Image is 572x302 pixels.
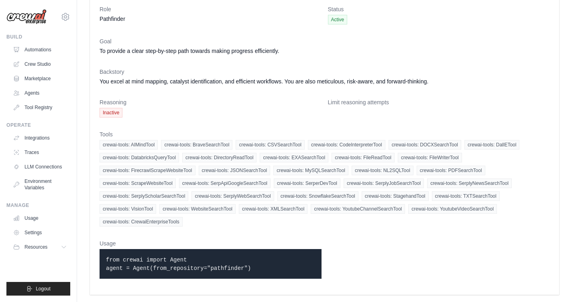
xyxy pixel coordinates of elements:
[10,212,70,225] a: Usage
[6,122,70,128] div: Operate
[389,140,461,150] span: crewai-tools: DOCXSearchTool
[352,166,413,175] span: crewai-tools: NL2SQLTool
[100,68,550,76] dt: Backstory
[100,178,176,188] span: crewai-tools: ScrapeWebsiteTool
[106,257,251,272] code: from crewai import Agent agent = Agent(from_repository="pathfinder")
[100,5,322,13] dt: Role
[427,178,512,188] span: crewai-tools: SerplyNewsSearchTool
[311,204,405,214] span: crewai-tools: YoutubeChannelSearchTool
[277,191,358,201] span: crewai-tools: SnowflakeSearchTool
[10,241,70,253] button: Resources
[417,166,485,175] span: crewai-tools: PDFSearchTool
[239,204,307,214] span: crewai-tools: XMLSearchTool
[328,5,550,13] dt: Status
[199,166,271,175] span: crewai-tools: JSONSearchTool
[100,239,322,247] dt: Usage
[100,204,156,214] span: crewai-tools: VisionTool
[10,160,70,173] a: LLM Connections
[179,178,271,188] span: crewai-tools: SerpApiGoogleSearchTool
[10,87,70,99] a: Agents
[308,140,385,150] span: crewai-tools: CodeInterpreterTool
[100,108,122,118] span: Inactive
[100,140,158,150] span: crewai-tools: AIMindTool
[100,15,322,23] dd: Pathfinder
[532,263,572,302] iframe: Chat Widget
[100,130,550,138] dt: Tools
[408,204,497,214] span: crewai-tools: YoutubeVideoSearchTool
[344,178,424,188] span: crewai-tools: SerplyJobSearchTool
[10,58,70,71] a: Crew Studio
[100,166,195,175] span: crewai-tools: FirecrawlScrapeWebsiteTool
[398,153,462,162] span: crewai-tools: FileWriterTool
[100,37,550,45] dt: Goal
[100,191,188,201] span: crewai-tools: SerplyScholarSearchTool
[10,72,70,85] a: Marketplace
[274,178,340,188] span: crewai-tools: SerperDevTool
[6,34,70,40] div: Build
[161,140,232,150] span: crewai-tools: BraveSearchTool
[362,191,429,201] span: crewai-tools: StagehandTool
[6,9,47,24] img: Logo
[328,98,550,106] dt: Limit reasoning attempts
[100,47,550,55] dd: To provide a clear step-by-step path towards making progress efficiently.
[10,175,70,194] a: Environment Variables
[236,140,304,150] span: crewai-tools: CSVSearchTool
[159,204,236,214] span: crewai-tools: WebsiteSearchTool
[10,43,70,56] a: Automations
[36,286,51,292] span: Logout
[100,77,550,85] dd: You excel at mind mapping, catalyst identification, and efficient workflows. You are also meticul...
[328,15,348,24] span: Active
[6,202,70,209] div: Manage
[100,153,179,162] span: crewai-tools: DatabricksQueryTool
[10,101,70,114] a: Tool Registry
[432,191,500,201] span: crewai-tools: TXTSearchTool
[260,153,328,162] span: crewai-tools: EXASearchTool
[332,153,395,162] span: crewai-tools: FileReadTool
[10,146,70,159] a: Traces
[273,166,348,175] span: crewai-tools: MySQLSearchTool
[191,191,274,201] span: crewai-tools: SerplyWebSearchTool
[464,140,519,150] span: crewai-tools: DallETool
[182,153,256,162] span: crewai-tools: DirectoryReadTool
[10,132,70,144] a: Integrations
[6,282,70,296] button: Logout
[10,226,70,239] a: Settings
[100,217,183,227] span: crewai-tools: CrewaiEnterpriseTools
[24,244,47,250] span: Resources
[100,98,322,106] dt: Reasoning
